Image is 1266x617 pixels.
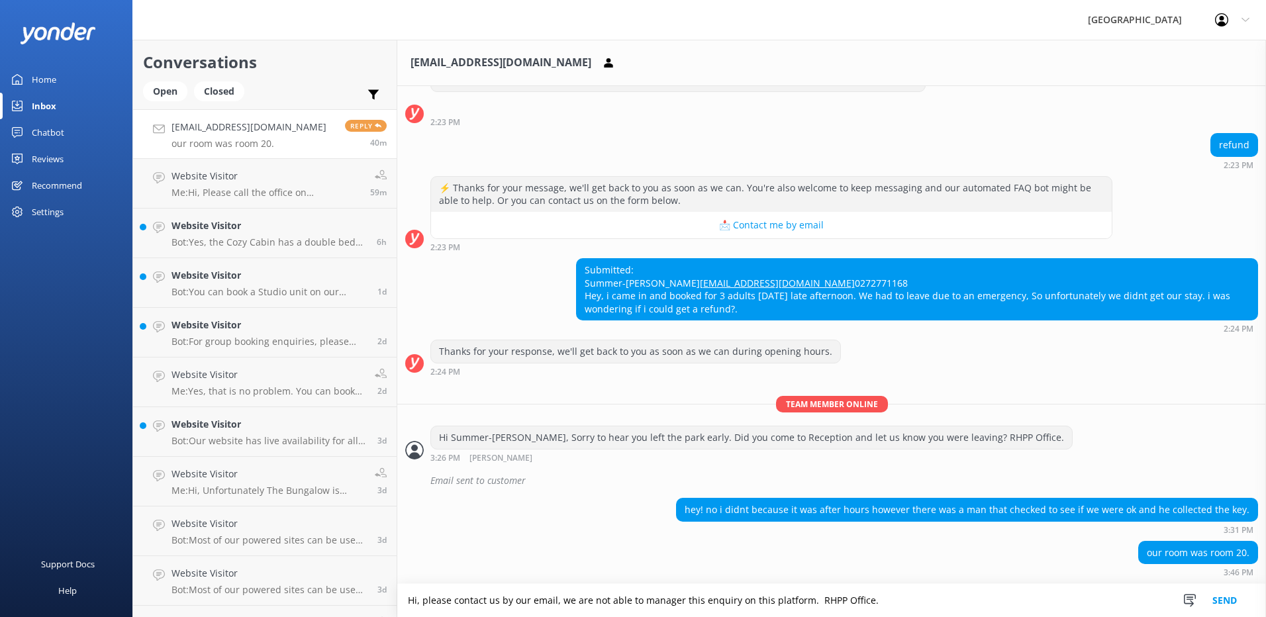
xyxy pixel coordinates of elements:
[431,340,840,363] div: Thanks for your response, we'll get back to you as soon as we can during opening hours.
[32,93,56,119] div: Inbox
[20,23,96,44] img: yonder-white-logo.png
[377,435,387,446] span: Sep 17 2025 09:54am (UTC +12:00) Pacific/Auckland
[32,146,64,172] div: Reviews
[143,83,194,98] a: Open
[171,534,367,546] p: Bot: Most of our powered sites can be used for campervans, caravans, and tents.
[171,218,367,233] h4: Website Visitor
[430,368,460,376] strong: 2:24 PM
[377,485,387,496] span: Sep 17 2025 09:37am (UTC +12:00) Pacific/Auckland
[345,120,387,132] span: Reply
[133,457,397,506] a: Website VisitorMe:Hi, Unfortunately The Bungalow is currently not available as we are doing some ...
[133,407,397,457] a: Website VisitorBot:Our website has live availability for all of our accommodation options. You ca...
[171,367,365,382] h4: Website Visitor
[377,336,387,347] span: Sep 18 2025 03:48pm (UTC +12:00) Pacific/Auckland
[677,498,1257,521] div: hey! no i didnt because it was after hours however there was a man that checked to see if we were...
[32,66,56,93] div: Home
[370,187,387,198] span: Sep 20 2025 03:26pm (UTC +12:00) Pacific/Auckland
[171,336,367,348] p: Bot: For group booking enquiries, please send an email to our Groups Co-Ordinator at [EMAIL_ADDRE...
[431,212,1112,238] button: 📩 Contact me by email
[133,159,397,209] a: Website VisitorMe:Hi, Please call the office on [PHONE_NUMBER] to make a booking. RHPP Office.59m
[370,137,387,148] span: Sep 20 2025 03:46pm (UTC +12:00) Pacific/Auckland
[430,454,460,463] strong: 3:26 PM
[1139,542,1257,564] div: our room was room 20.
[576,324,1258,333] div: Sep 20 2025 02:24pm (UTC +12:00) Pacific/Auckland
[577,259,1257,320] div: Submitted: Summer-[PERSON_NAME] 0272771168 Hey, i came in and booked for 3 adults [DATE] late aft...
[41,551,95,577] div: Support Docs
[430,244,460,252] strong: 2:23 PM
[143,81,187,101] div: Open
[430,117,926,126] div: Sep 20 2025 02:23pm (UTC +12:00) Pacific/Auckland
[143,50,387,75] h2: Conversations
[430,367,841,376] div: Sep 20 2025 02:24pm (UTC +12:00) Pacific/Auckland
[431,177,1112,212] div: ⚡ Thanks for your message, we'll get back to you as soon as we can. You're also welcome to keep m...
[133,109,397,159] a: [EMAIL_ADDRESS][DOMAIN_NAME]our room was room 20.Reply40m
[1224,569,1253,577] strong: 3:46 PM
[133,308,397,357] a: Website VisitorBot:For group booking enquiries, please send an email to our Groups Co-Ordinator a...
[133,556,397,606] a: Website VisitorBot:Most of our powered sites can be used for campervans, caravans, and tents.3d
[171,467,365,481] h4: Website Visitor
[171,385,365,397] p: Me: Yes, that is no problem. You can book them online or just give us a call.
[776,396,888,412] span: Team member online
[194,81,244,101] div: Closed
[377,534,387,546] span: Sep 16 2025 11:35pm (UTC +12:00) Pacific/Auckland
[133,209,397,258] a: Website VisitorBot:Yes, the Cozy Cabin has a double bed and is suitable for up to 2 people. The H...
[171,318,367,332] h4: Website Visitor
[377,286,387,297] span: Sep 19 2025 08:45am (UTC +12:00) Pacific/Auckland
[32,199,64,225] div: Settings
[700,277,855,289] a: [EMAIL_ADDRESS][DOMAIN_NAME]
[377,385,387,397] span: Sep 17 2025 05:31pm (UTC +12:00) Pacific/Auckland
[411,54,591,71] h3: [EMAIL_ADDRESS][DOMAIN_NAME]
[171,584,367,596] p: Bot: Most of our powered sites can be used for campervans, caravans, and tents.
[1210,160,1258,169] div: Sep 20 2025 02:23pm (UTC +12:00) Pacific/Auckland
[405,469,1258,492] div: 2025-09-20T03:30:23.226
[133,506,397,556] a: Website VisitorBot:Most of our powered sites can be used for campervans, caravans, and tents.3d
[32,119,64,146] div: Chatbot
[171,120,326,134] h4: [EMAIL_ADDRESS][DOMAIN_NAME]
[1224,526,1253,534] strong: 3:31 PM
[430,119,460,126] strong: 2:23 PM
[133,357,397,407] a: Website VisitorMe:Yes, that is no problem. You can book them online or just give us a call.2d
[1224,325,1253,333] strong: 2:24 PM
[171,187,360,199] p: Me: Hi, Please call the office on [PHONE_NUMBER] to make a booking. RHPP Office.
[58,577,77,604] div: Help
[469,454,532,463] span: [PERSON_NAME]
[32,172,82,199] div: Recommend
[171,286,367,298] p: Bot: You can book a Studio unit on our website: [URL][DOMAIN_NAME].
[430,242,1112,252] div: Sep 20 2025 02:23pm (UTC +12:00) Pacific/Auckland
[171,435,367,447] p: Bot: Our website has live availability for all of our accommodation options. You can check for ca...
[171,236,367,248] p: Bot: Yes, the Cozy Cabin has a double bed and is suitable for up to 2 people. The Holiday Cabin a...
[1211,134,1257,156] div: refund
[377,236,387,248] span: Sep 20 2025 10:16am (UTC +12:00) Pacific/Auckland
[377,584,387,595] span: Sep 16 2025 11:33pm (UTC +12:00) Pacific/Auckland
[171,516,367,531] h4: Website Visitor
[171,169,360,183] h4: Website Visitor
[1200,584,1249,617] button: Send
[1224,162,1253,169] strong: 2:23 PM
[397,584,1266,617] textarea: Hi, please contact us by our email, we are not able to manager this enquiry on this platform. RHP...
[171,417,367,432] h4: Website Visitor
[676,525,1258,534] div: Sep 20 2025 03:31pm (UTC +12:00) Pacific/Auckland
[171,268,367,283] h4: Website Visitor
[194,83,251,98] a: Closed
[171,566,367,581] h4: Website Visitor
[431,426,1072,449] div: Hi Summer-[PERSON_NAME], Sorry to hear you left the park early. Did you come to Reception and let...
[430,469,1258,492] div: Email sent to customer
[171,485,365,497] p: Me: Hi, Unfortunately The Bungalow is currently not available as we are doing some maintenance on...
[133,258,397,308] a: Website VisitorBot:You can book a Studio unit on our website: [URL][DOMAIN_NAME].1d
[1138,567,1258,577] div: Sep 20 2025 03:46pm (UTC +12:00) Pacific/Auckland
[430,453,1073,463] div: Sep 20 2025 03:26pm (UTC +12:00) Pacific/Auckland
[171,138,326,150] p: our room was room 20.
